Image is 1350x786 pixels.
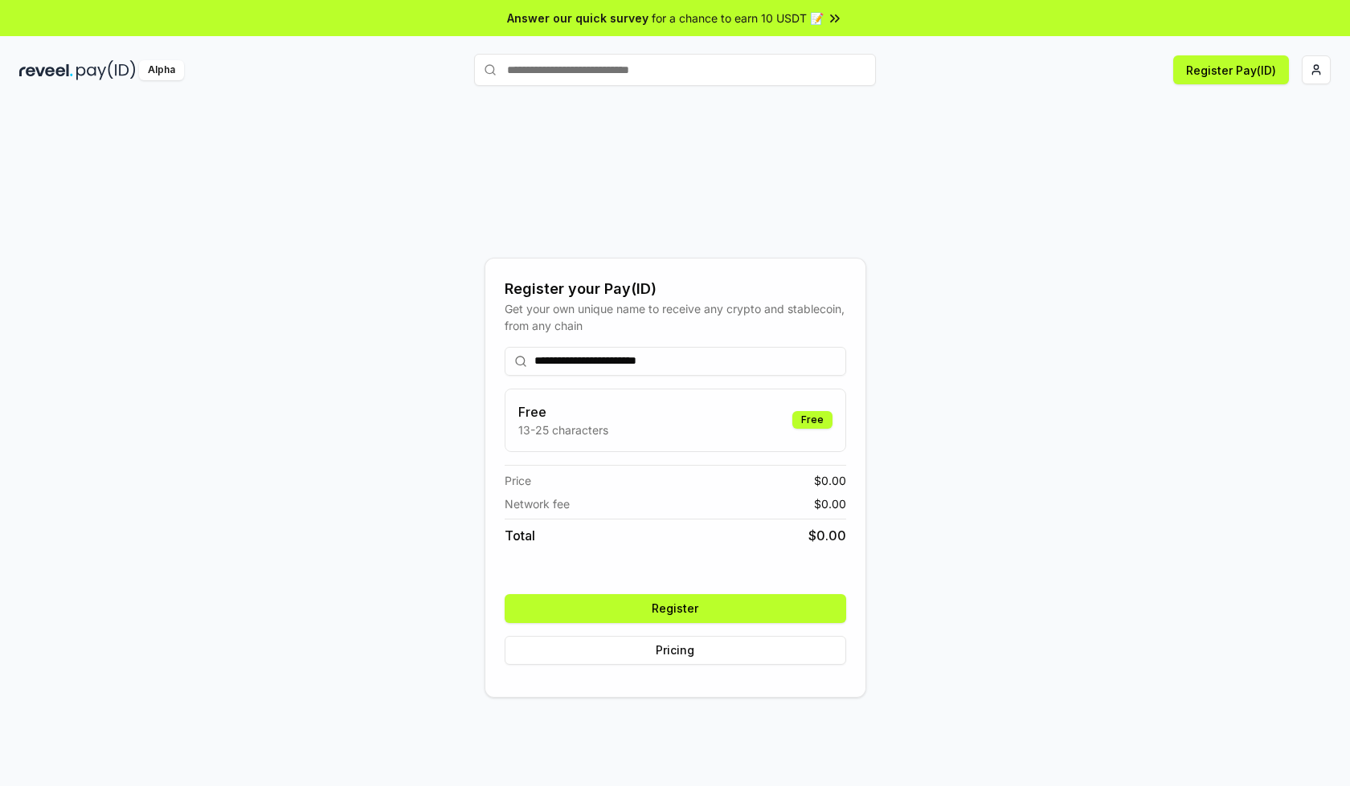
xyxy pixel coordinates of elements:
img: reveel_dark [19,60,73,80]
img: pay_id [76,60,136,80]
div: Alpha [139,60,184,80]
span: Network fee [505,495,570,512]
span: $ 0.00 [814,495,846,512]
button: Register [505,594,846,623]
span: Price [505,472,531,489]
span: $ 0.00 [814,472,846,489]
span: Total [505,526,535,545]
div: Register your Pay(ID) [505,278,846,300]
span: Answer our quick survey [507,10,648,26]
h3: Free [518,402,608,422]
button: Register Pay(ID) [1173,55,1289,84]
span: $ 0.00 [808,526,846,545]
span: for a chance to earn 10 USDT 📝 [652,10,824,26]
button: Pricing [505,636,846,665]
div: Free [792,411,832,429]
div: Get your own unique name to receive any crypto and stablecoin, from any chain [505,300,846,334]
p: 13-25 characters [518,422,608,438]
